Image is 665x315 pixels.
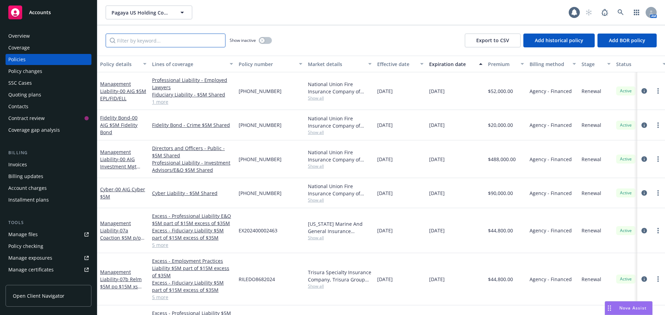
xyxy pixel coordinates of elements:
span: [PHONE_NUMBER] [239,189,282,197]
span: Renewal [582,276,601,283]
div: [US_STATE] Marine And General Insurance Company, Coaction Specialty Insurance Group, Inc, RT Spec... [308,220,372,235]
span: Active [619,122,633,128]
div: Installment plans [8,194,49,205]
a: 5 more [152,241,233,249]
span: [DATE] [377,227,393,234]
span: Show all [308,235,372,241]
button: Add BOR policy [597,34,657,47]
span: [DATE] [377,189,393,197]
span: Agency - Financed [530,227,572,234]
div: Billing method [530,61,568,68]
div: Contract review [8,113,45,124]
div: Contacts [8,101,28,112]
span: Renewal [582,189,601,197]
span: [DATE] [377,87,393,95]
a: Policies [6,54,91,65]
button: Policy details [97,56,149,72]
span: Agency - Financed [530,189,572,197]
span: Renewal [582,227,601,234]
div: Policy checking [8,241,43,252]
a: Contacts [6,101,91,112]
span: Add historical policy [535,37,583,44]
span: - 00 AIG Investment Mgt $5M [100,156,140,177]
span: Nova Assist [619,305,647,311]
span: $20,000.00 [488,121,513,129]
a: 1 more [152,98,233,105]
div: National Union Fire Insurance Company of [GEOGRAPHIC_DATA], [GEOGRAPHIC_DATA], AIG [308,115,372,129]
a: Directors and Officers - Public - $5M Shared [152,145,233,159]
span: Agency - Financed [530,121,572,129]
span: - 00 AIG $5M EPL/FID/ELL [100,88,146,102]
span: Accounts [29,10,51,15]
a: Account charges [6,183,91,194]
div: Effective date [377,61,416,68]
span: Show all [308,95,372,101]
span: [PHONE_NUMBER] [239,87,282,95]
span: Show inactive [230,37,256,43]
button: Nova Assist [605,301,653,315]
span: Renewal [582,121,601,129]
span: - 07b Relm $5M po $15M xs $35M [100,276,142,297]
a: Report a Bug [598,6,612,19]
span: [DATE] [429,87,445,95]
a: SSC Cases [6,77,91,89]
div: Manage files [8,229,38,240]
span: $52,000.00 [488,87,513,95]
span: - 00 AIG $5M Fidelity Bond [100,114,138,136]
a: Billing updates [6,171,91,182]
span: Active [619,228,633,234]
div: Manage exposures [8,252,52,263]
div: National Union Fire Insurance Company of [GEOGRAPHIC_DATA], [GEOGRAPHIC_DATA], AIG [308,183,372,197]
span: Open Client Navigator [13,292,64,299]
a: circleInformation [640,87,648,95]
span: Export to CSV [476,37,509,44]
div: Lines of coverage [152,61,225,68]
a: Management Liability [100,220,141,256]
span: Agency - Financed [530,156,572,163]
a: Fiduciary Liability - $5M Shared [152,91,233,98]
button: Stage [579,56,613,72]
div: Manage certificates [8,264,54,275]
div: Invoices [8,159,27,170]
div: Trisura Specialty Insurance Company, Trisura Group Ltd., RT Specialty Insurance Services, LLC (RS... [308,269,372,283]
a: Contract review [6,113,91,124]
span: [DATE] [429,276,445,283]
a: more [654,87,662,95]
a: Professional Liability - Investment Advisors/E&O $5M Shared [152,159,233,174]
span: Active [619,156,633,162]
button: Expiration date [426,56,485,72]
a: Invoices [6,159,91,170]
div: Account charges [8,183,47,194]
a: Accounts [6,3,91,22]
div: Coverage [8,42,30,53]
a: 5 more [152,294,233,301]
a: Coverage gap analysis [6,124,91,136]
a: Management Liability [100,81,146,102]
a: Excess - Professional Liability E&O $5M part of $15M excess of $35M [152,212,233,227]
span: Show all [308,283,372,289]
span: $44,800.00 [488,227,513,234]
a: Installment plans [6,194,91,205]
a: circleInformation [640,121,648,129]
span: [DATE] [377,156,393,163]
button: Premium [485,56,527,72]
button: Billing method [527,56,579,72]
span: Renewal [582,156,601,163]
span: Add BOR policy [609,37,645,44]
span: Active [619,88,633,94]
a: Manage exposures [6,252,91,263]
a: Excess - Fiduciary Liability $5M part of $15M excess of $35M [152,227,233,241]
span: Show all [308,129,372,135]
div: Policy number [239,61,295,68]
div: Billing [6,149,91,156]
a: circleInformation [640,155,648,163]
a: Cyber Liability - $5M Shared [152,189,233,197]
span: [PHONE_NUMBER] [239,121,282,129]
div: Market details [308,61,364,68]
button: Lines of coverage [149,56,236,72]
div: Policies [8,54,26,65]
div: Drag to move [605,302,614,315]
span: Show all [308,163,372,169]
div: National Union Fire Insurance Company of [GEOGRAPHIC_DATA], [GEOGRAPHIC_DATA], AIG [308,81,372,95]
